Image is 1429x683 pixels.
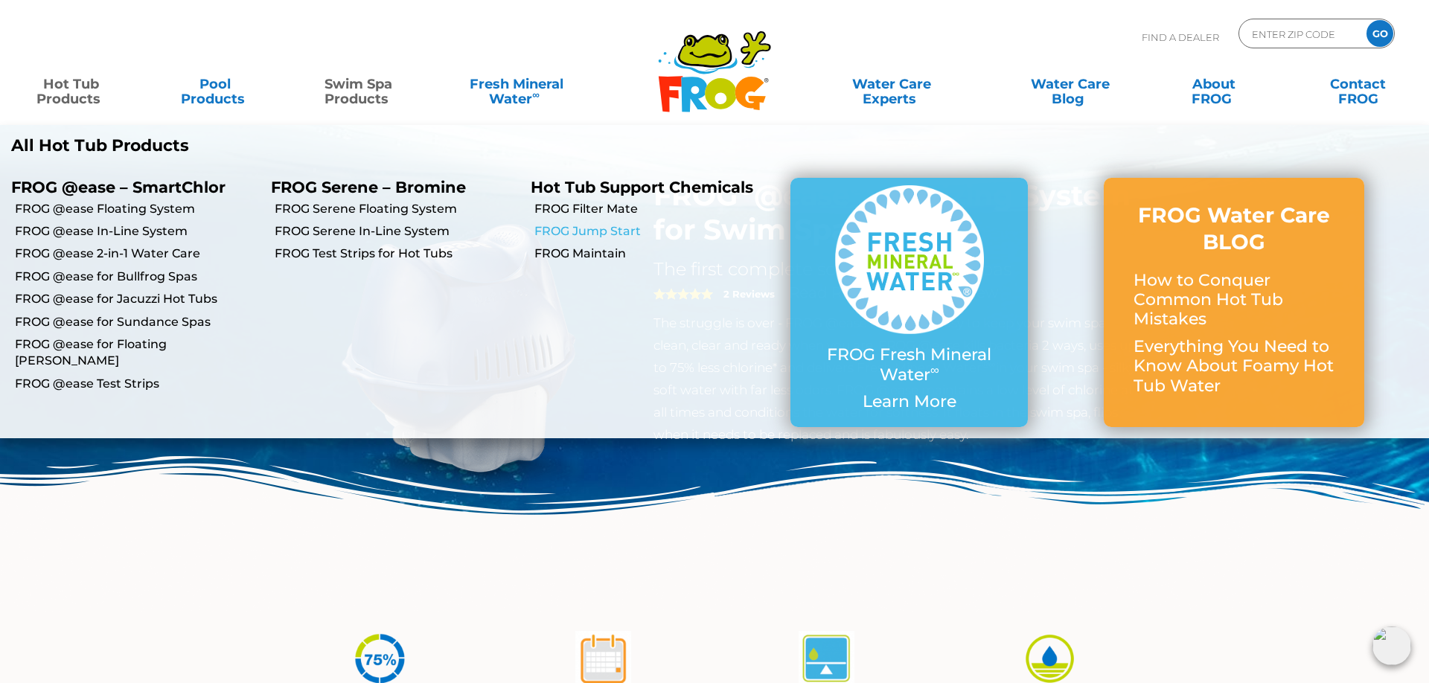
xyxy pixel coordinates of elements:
[15,336,260,370] a: FROG @ease for Floating [PERSON_NAME]
[534,201,779,217] a: FROG Filter Mate
[275,201,520,217] a: FROG Serene Floating System
[800,69,982,99] a: Water CareExperts
[15,69,127,99] a: Hot TubProducts
[447,69,586,99] a: Fresh MineralWater∞
[1134,202,1334,256] h3: FROG Water Care BLOG
[1158,69,1270,99] a: AboutFROG
[820,185,998,419] a: FROG Fresh Mineral Water∞ Learn More
[532,89,540,100] sup: ∞
[531,178,768,196] p: Hot Tub Support Chemicals
[15,201,260,217] a: FROG @ease Floating System
[271,178,508,196] p: FROG Serene – Bromine
[1134,202,1334,403] a: FROG Water Care BLOG How to Conquer Common Hot Tub Mistakes Everything You Need to Know About Foa...
[275,223,520,240] a: FROG Serene In-Line System
[11,136,703,155] a: All Hot Tub Products
[15,291,260,307] a: FROG @ease for Jacuzzi Hot Tubs
[275,246,520,262] a: FROG Test Strips for Hot Tubs
[1372,626,1411,665] img: openIcon
[303,69,415,99] a: Swim SpaProducts
[15,246,260,262] a: FROG @ease 2-in-1 Water Care
[1302,69,1414,99] a: ContactFROG
[15,223,260,240] a: FROG @ease In-Line System
[1366,20,1393,47] input: GO
[15,376,260,392] a: FROG @ease Test Strips
[534,246,779,262] a: FROG Maintain
[1134,271,1334,330] p: How to Conquer Common Hot Tub Mistakes
[159,69,270,99] a: PoolProducts
[15,314,260,330] a: FROG @ease for Sundance Spas
[11,178,249,196] p: FROG @ease – SmartChlor
[930,362,939,377] sup: ∞
[820,345,998,385] p: FROG Fresh Mineral Water
[1250,23,1351,45] input: Zip Code Form
[1014,69,1126,99] a: Water CareBlog
[820,392,998,411] p: Learn More
[1142,19,1219,56] p: Find A Dealer
[1134,337,1334,396] p: Everything You Need to Know About Foamy Hot Tub Water
[15,269,260,285] a: FROG @ease for Bullfrog Spas
[534,223,779,240] a: FROG Jump Start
